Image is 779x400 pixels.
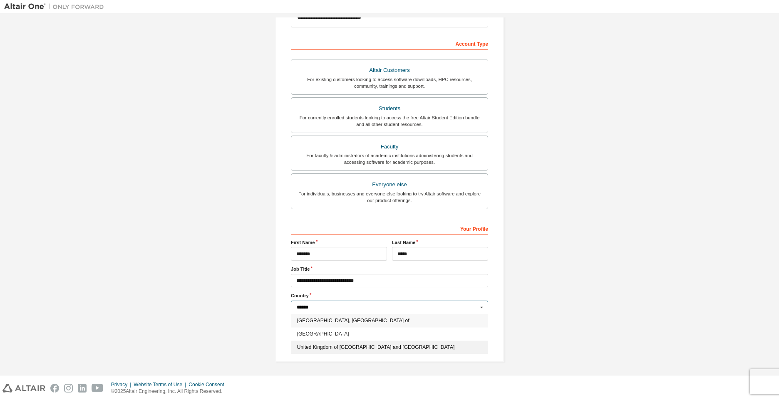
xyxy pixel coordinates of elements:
[92,384,104,393] img: youtube.svg
[392,239,488,246] label: Last Name
[296,179,483,190] div: Everyone else
[111,381,134,388] div: Privacy
[291,266,488,272] label: Job Title
[291,239,387,246] label: First Name
[111,388,229,395] p: © 2025 Altair Engineering, Inc. All Rights Reserved.
[296,141,483,153] div: Faculty
[189,381,229,388] div: Cookie Consent
[296,190,483,204] div: For individuals, businesses and everyone else looking to try Altair software and explore our prod...
[134,381,189,388] div: Website Terms of Use
[296,103,483,114] div: Students
[296,76,483,89] div: For existing customers looking to access software downloads, HPC resources, community, trainings ...
[4,2,108,11] img: Altair One
[296,152,483,165] div: For faculty & administrators of academic institutions administering students and accessing softwa...
[2,384,45,393] img: altair_logo.svg
[291,222,488,235] div: Your Profile
[297,318,482,323] span: [GEOGRAPHIC_DATA], [GEOGRAPHIC_DATA] of
[297,345,482,350] span: United Kingdom of [GEOGRAPHIC_DATA] and [GEOGRAPHIC_DATA]
[291,37,488,50] div: Account Type
[50,384,59,393] img: facebook.svg
[291,292,488,299] label: Country
[296,114,483,128] div: For currently enrolled students looking to access the free Altair Student Edition bundle and all ...
[64,384,73,393] img: instagram.svg
[297,331,482,336] span: [GEOGRAPHIC_DATA]
[78,384,87,393] img: linkedin.svg
[296,64,483,76] div: Altair Customers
